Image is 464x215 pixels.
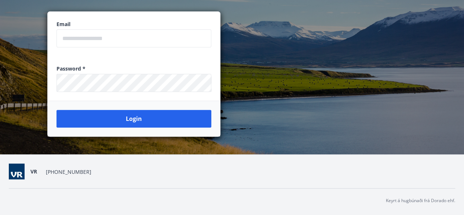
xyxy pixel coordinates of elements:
p: Keyrt á hugbúnaði frá Dorado ehf. [386,197,455,204]
button: Login [56,110,211,128]
label: Password * [56,65,211,72]
label: Email [56,21,211,28]
span: [PHONE_NUMBER] [46,168,91,176]
img: h1DCrhVUh6g8WbTUD5zAlub4w3joeyG8qLCxl1Li.jpg [9,164,25,179]
span: VR [30,168,37,175]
